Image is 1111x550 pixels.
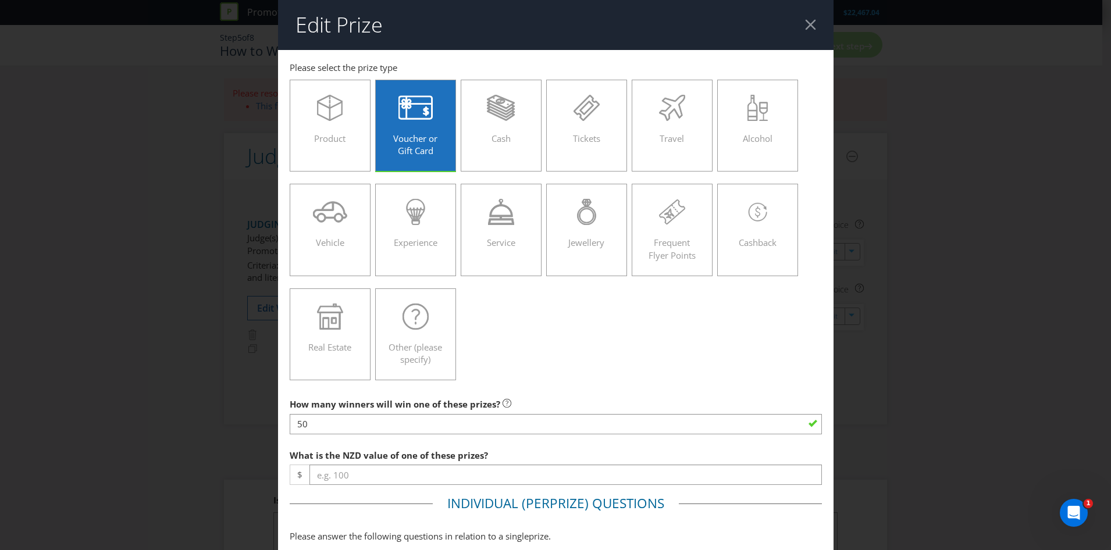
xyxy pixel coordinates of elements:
[492,133,511,144] span: Cash
[290,449,488,461] span: What is the NZD value of one of these prizes?
[290,414,822,434] input: e.g. 5
[743,133,772,144] span: Alcohol
[290,62,397,73] span: Please select the prize type
[389,341,442,365] span: Other (please specify)
[447,494,550,512] span: Individual (Per
[394,237,437,248] span: Experience
[660,133,684,144] span: Travel
[290,530,529,542] span: Please answer the following questions in relation to a single
[393,133,437,156] span: Voucher or Gift Card
[585,494,664,512] span: ) Questions
[573,133,600,144] span: Tickets
[529,530,549,542] span: prize
[568,237,604,248] span: Jewellery
[739,237,777,248] span: Cashback
[290,398,500,410] span: How many winners will win one of these prizes?
[1084,499,1093,508] span: 1
[316,237,344,248] span: Vehicle
[550,494,585,512] span: Prize
[314,133,346,144] span: Product
[290,465,309,485] span: $
[309,465,822,485] input: e.g. 100
[487,237,515,248] span: Service
[295,13,383,37] h2: Edit Prize
[308,341,351,353] span: Real Estate
[549,530,551,542] span: .
[649,237,696,260] span: Frequent Flyer Points
[1060,499,1088,527] iframe: Intercom live chat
